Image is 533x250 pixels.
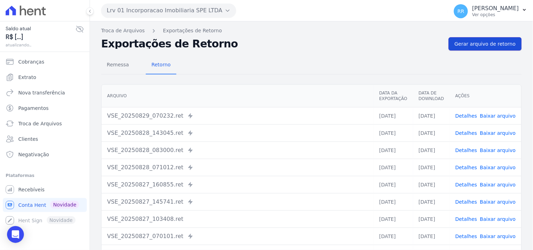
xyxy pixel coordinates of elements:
[101,56,135,74] a: Remessa
[107,232,368,241] div: VSE_20250827_070101.ret
[455,165,477,170] a: Detalhes
[107,163,368,172] div: VSE_20250828_071012.ret
[373,142,413,159] td: [DATE]
[480,233,516,239] a: Baixar arquivo
[147,58,175,72] span: Retorno
[450,85,521,107] th: Ações
[413,210,450,228] td: [DATE]
[107,146,368,154] div: VSE_20250828_083000.ret
[101,39,443,49] h2: Exportações de Retorno
[101,4,236,18] button: Lrv 01 Incorporacao Imobiliaria SPE LTDA
[472,5,519,12] p: [PERSON_NAME]
[413,107,450,124] td: [DATE]
[455,199,477,205] a: Detalhes
[6,42,76,48] span: atualizando...
[373,228,413,245] td: [DATE]
[18,136,38,143] span: Clientes
[413,142,450,159] td: [DATE]
[373,85,413,107] th: Data da Exportação
[18,151,49,158] span: Negativação
[480,147,516,153] a: Baixar arquivo
[3,70,87,84] a: Extrato
[3,147,87,162] a: Negativação
[101,27,522,34] nav: Breadcrumb
[3,55,87,69] a: Cobranças
[3,198,87,212] a: Conta Hent Novidade
[455,233,477,239] a: Detalhes
[3,183,87,197] a: Recebíveis
[3,117,87,131] a: Troca de Arquivos
[413,193,450,210] td: [DATE]
[18,89,65,96] span: Nova transferência
[373,193,413,210] td: [DATE]
[455,147,477,153] a: Detalhes
[455,216,477,222] a: Detalhes
[107,180,368,189] div: VSE_20250827_160855.ret
[18,105,48,112] span: Pagamentos
[373,107,413,124] td: [DATE]
[107,215,368,223] div: VSE_20250827_103408.ret
[455,113,477,119] a: Detalhes
[413,228,450,245] td: [DATE]
[455,182,477,187] a: Detalhes
[448,1,533,21] button: RR [PERSON_NAME] Ver opções
[413,124,450,142] td: [DATE]
[457,9,464,14] span: RR
[373,210,413,228] td: [DATE]
[163,27,222,34] a: Exportações de Retorno
[480,113,516,119] a: Baixar arquivo
[480,165,516,170] a: Baixar arquivo
[3,86,87,100] a: Nova transferência
[373,159,413,176] td: [DATE]
[480,216,516,222] a: Baixar arquivo
[455,130,477,136] a: Detalhes
[3,132,87,146] a: Clientes
[480,182,516,187] a: Baixar arquivo
[18,186,45,193] span: Recebíveis
[18,120,62,127] span: Troca de Arquivos
[18,58,44,65] span: Cobranças
[7,226,24,243] div: Open Intercom Messenger
[18,74,36,81] span: Extrato
[50,201,79,209] span: Novidade
[6,55,84,228] nav: Sidebar
[373,124,413,142] td: [DATE]
[413,159,450,176] td: [DATE]
[107,129,368,137] div: VSE_20250828_143045.ret
[146,56,176,74] a: Retorno
[3,101,87,115] a: Pagamentos
[413,176,450,193] td: [DATE]
[103,58,133,72] span: Remessa
[449,37,522,51] a: Gerar arquivo de retorno
[107,198,368,206] div: VSE_20250827_145741.ret
[472,12,519,18] p: Ver opções
[6,25,76,32] span: Saldo atual
[413,85,450,107] th: Data de Download
[6,32,76,42] span: R$ [...]
[102,85,373,107] th: Arquivo
[101,27,145,34] a: Troca de Arquivos
[455,40,516,47] span: Gerar arquivo de retorno
[107,112,368,120] div: VSE_20250829_070232.ret
[480,199,516,205] a: Baixar arquivo
[6,171,84,180] div: Plataformas
[373,176,413,193] td: [DATE]
[480,130,516,136] a: Baixar arquivo
[18,202,46,209] span: Conta Hent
